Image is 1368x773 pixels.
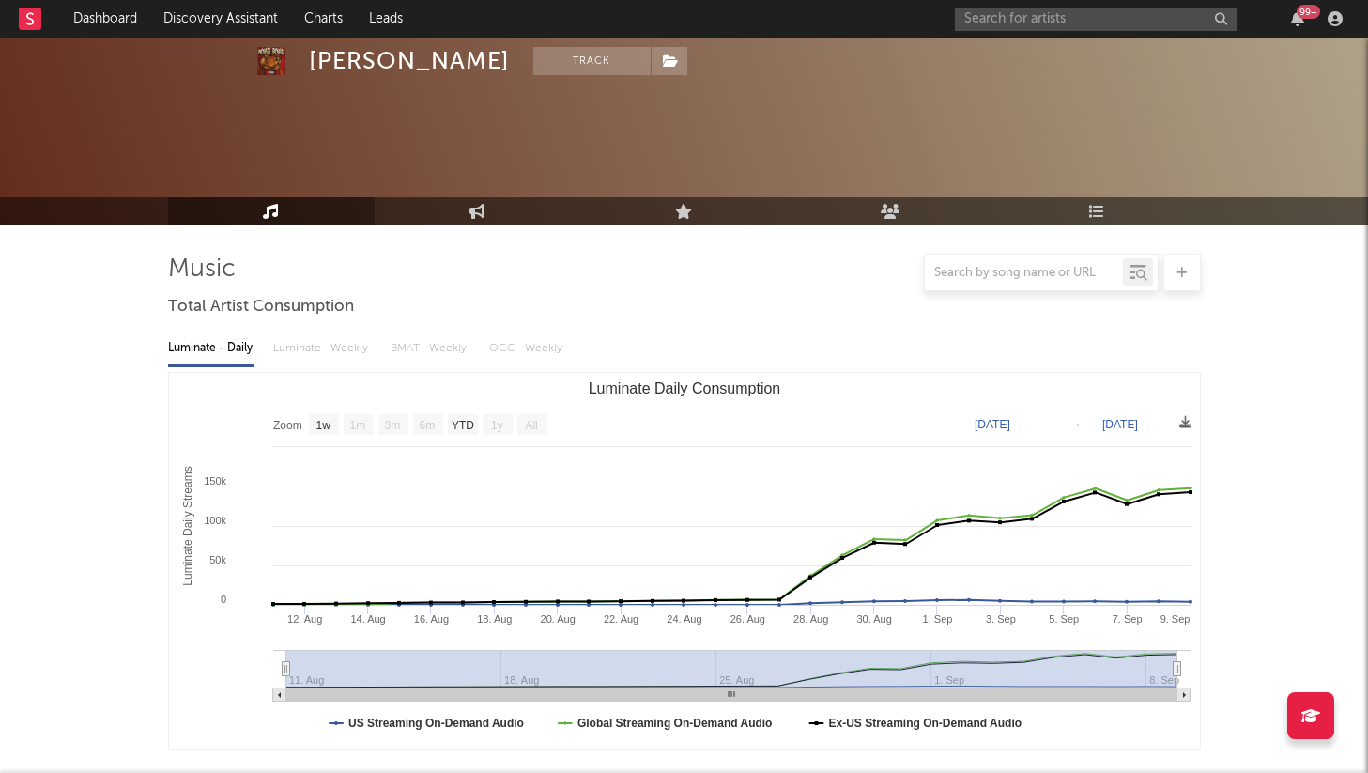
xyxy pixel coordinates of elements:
text: 6m [419,419,435,432]
text: 30. Aug [856,613,891,625]
text: YTD [451,419,473,432]
text: 7. Sep [1112,613,1142,625]
text: 9. Sep [1160,613,1190,625]
text: 12. Aug [287,613,322,625]
text: 14. Aug [350,613,385,625]
span: Total Artist Consumption [168,296,354,318]
button: 99+ [1291,11,1304,26]
text: 20. Aug [540,613,575,625]
text: 18. Aug [477,613,512,625]
text: 0 [220,594,225,605]
text: Luminate Daily Streams [180,466,193,585]
text: 1w [315,419,330,432]
text: Ex-US Streaming On-Demand Audio [828,717,1022,730]
text: 28. Aug [793,613,828,625]
text: 5. Sep [1049,613,1079,625]
text: Global Streaming On-Demand Audio [576,717,772,730]
text: 26. Aug [730,613,764,625]
text: 100k [204,515,226,526]
text: 1y [491,419,503,432]
text: 3. Sep [985,613,1015,625]
button: Track [533,47,651,75]
text: 8. Sep [1149,674,1179,686]
text: Zoom [273,419,302,432]
div: 99 + [1297,5,1320,19]
text: → [1070,418,1082,431]
text: 1. Sep [922,613,952,625]
div: [PERSON_NAME] [309,47,510,75]
text: 24. Aug [667,613,701,625]
text: 22. Aug [603,613,638,625]
text: 50k [209,554,226,565]
svg: Luminate Daily Consumption [169,373,1200,749]
text: 1m [349,419,365,432]
text: 150k [204,475,226,487]
div: Luminate - Daily [168,332,254,364]
text: US Streaming On-Demand Audio [348,717,524,730]
text: [DATE] [975,418,1010,431]
text: [DATE] [1102,418,1138,431]
input: Search by song name or URL [925,266,1123,281]
input: Search for artists [955,8,1237,31]
text: 3m [384,419,400,432]
text: All [525,419,537,432]
text: 16. Aug [413,613,448,625]
text: Luminate Daily Consumption [588,380,780,396]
